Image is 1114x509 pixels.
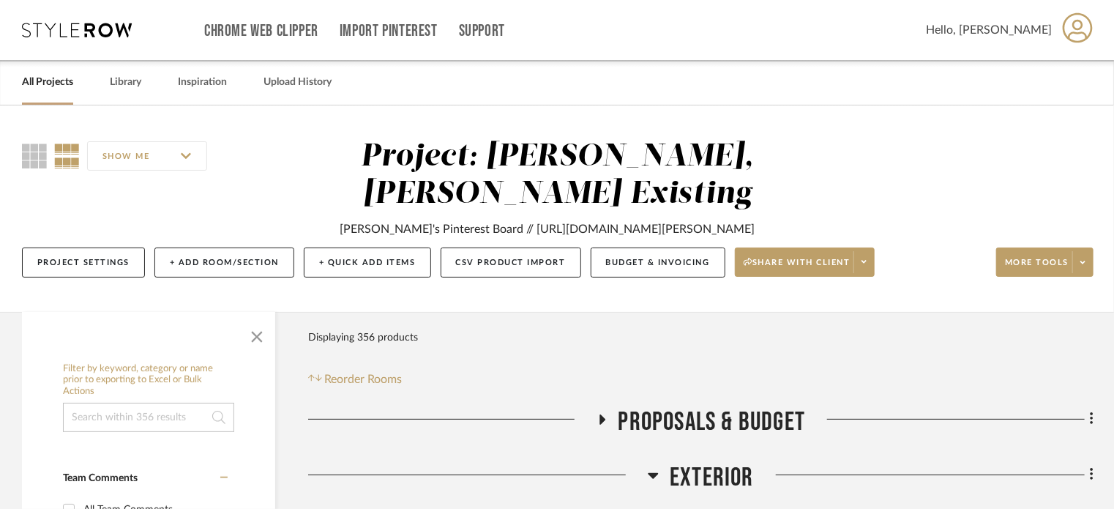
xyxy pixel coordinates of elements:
a: All Projects [22,73,73,92]
div: Project: [PERSON_NAME], [PERSON_NAME] Existing [361,141,755,209]
h6: Filter by keyword, category or name prior to exporting to Excel or Bulk Actions [63,363,234,398]
div: Displaying 356 products [308,323,418,352]
button: Budget & Invoicing [591,248,725,278]
span: Team Comments [63,473,138,483]
button: Reorder Rooms [308,371,403,388]
a: Library [110,73,141,92]
a: Import Pinterest [340,25,438,37]
span: Reorder Rooms [325,371,403,388]
span: More tools [1005,257,1069,279]
a: Chrome Web Clipper [204,25,318,37]
input: Search within 356 results [63,403,234,432]
button: + Quick Add Items [304,248,431,278]
a: Inspiration [178,73,227,92]
button: + Add Room/Section [154,248,294,278]
button: Share with client [735,248,875,277]
span: Proposals & Budget [618,406,806,438]
a: Support [459,25,505,37]
button: More tools [996,248,1094,277]
span: Exterior [670,462,754,494]
button: Close [242,319,272,349]
button: Project Settings [22,248,145,278]
div: [PERSON_NAME]'s Pinterest Board // [URL][DOMAIN_NAME][PERSON_NAME] [340,220,755,238]
button: CSV Product Import [441,248,581,278]
span: Share with client [744,257,851,279]
a: Upload History [263,73,332,92]
span: Hello, [PERSON_NAME] [926,21,1052,39]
